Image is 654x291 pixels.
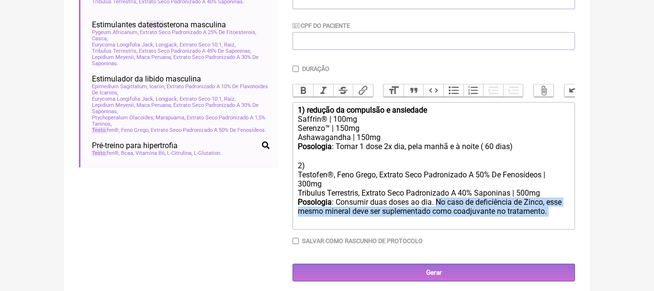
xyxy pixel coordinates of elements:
span: Pré-treino para hipertrofia [92,141,178,150]
button: Code [423,84,443,97]
span: L-Glutation [194,150,222,156]
div: Ashawagandha | 150mg [298,133,570,142]
button: Heading [383,84,404,97]
button: Link [353,84,373,97]
span: Testo [92,127,107,133]
span: fen®, Feno Grego, Extrato Seco Padronizado A 50% De Fenosídeos [92,127,266,133]
div: Tribulus Terrestris, Extrato Seco Padronizado A 40% Saponinas | 500mg [298,188,570,198]
span: Estimulador da libido masculina [92,74,201,83]
button: Decrease Level [483,84,503,97]
input: Gerar [293,264,575,281]
button: Bullets [443,84,463,97]
div: : Consumir duas doses ao dia. No caso de deficiência de Zinco, esse mesmo mineral deve ser suplem... [298,198,570,226]
div: Testofen®, Feno Grego, Extrato Seco Padronizado A 50% De Fenosídeos | 300mg [298,170,570,188]
span: fen® [92,150,120,156]
span: Lepidium Meyenii, Maca Peruana, Extrato Seco Padronizado A 30% De Saponinas [92,102,270,115]
button: Numbers [463,84,484,97]
button: Italic [313,84,333,97]
div: : Tomar 1 dose 2x dia, pela manhã e à noite ㅤ( 60 dias) 2) [298,142,570,170]
button: Quote [404,84,424,97]
span: Eurycoma Longifolia Jack, Longjack, Extrato Seco 10:1, Raiz [92,42,236,48]
button: Undo [564,84,585,97]
label: Salvar como rascunho de Protocolo [302,237,423,244]
strong: Posologia [298,198,332,207]
strong: 1) redução da compulsão e ansiedade [298,105,427,115]
span: Pygeum Africanum, Extrato Seco Padronizado A 25% De Fitoesterois, Casca [92,29,270,42]
span: Eurycoma Longifolia Jack, Longjack, Extrato Seco 10:1, Raiz [92,96,236,102]
span: Testo [92,150,107,156]
span: L-Citrulina [167,150,192,156]
span: Epimedium Sagittatum, Icariin, Extrato Padronizado A 10% De Flavonoides De Icariins [92,83,270,96]
div: Saffrin® | 100mg [298,115,570,124]
strong: Posologia [298,142,332,151]
button: Increase Level [503,84,523,97]
label: CPF do Paciente [293,22,350,29]
span: Ptychopetalum Olacoides, Marapuama, Extrato Seco Padronizado A 1,5% Taninos [92,115,270,127]
div: Serenzo™ | 150mg [298,124,570,133]
span: Vitamina B6 [135,150,166,156]
button: Strikethrough [333,84,353,97]
button: Bold [293,84,313,97]
span: testo [147,20,163,29]
span: Estimulantes da sterona masculina [92,20,226,29]
label: Duração [302,65,329,72]
span: Lepidium Meyenii, Maca Peruana, Extrato Seco Padronizado A 30% De Saponinas [92,54,270,67]
span: Bcaa [121,150,134,156]
button: Attach Files [534,84,554,97]
span: Tribulus Terrestris, Extrato Seco Padronizado A 45% De Saponinas [92,48,251,54]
